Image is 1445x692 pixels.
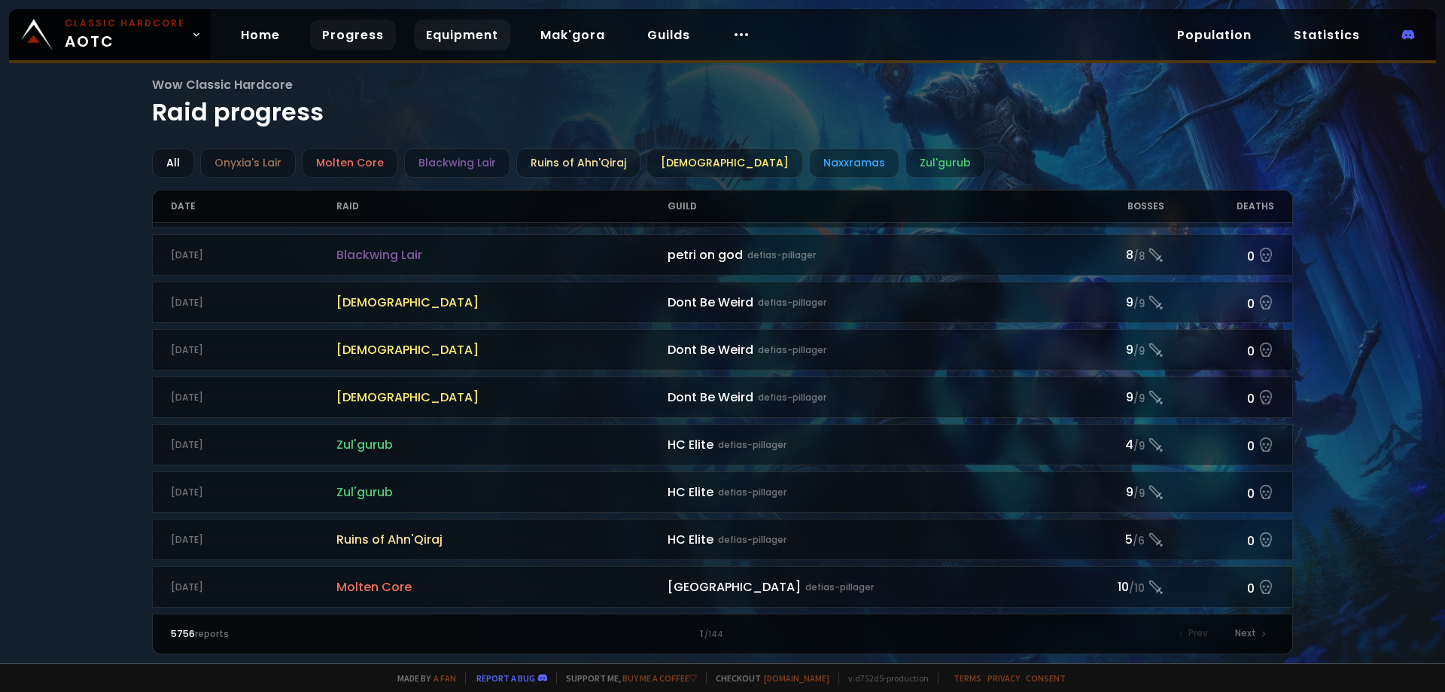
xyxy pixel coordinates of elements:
[152,376,1294,418] a: [DATE][DEMOGRAPHIC_DATA]Dont Be Weirddefias-pillager9/90
[152,282,1294,323] a: [DATE][DEMOGRAPHIC_DATA]Dont Be Weirddefias-pillager9/90
[668,245,1054,264] div: petri on god
[229,20,292,50] a: Home
[622,672,697,684] a: Buy me a coffee
[171,343,336,357] div: [DATE]
[171,627,447,641] div: reports
[171,533,336,547] div: [DATE]
[171,296,336,309] div: [DATE]
[987,672,1020,684] a: Privacy
[1164,291,1275,313] div: 0
[336,191,668,222] div: Raid
[65,17,185,30] small: Classic Hardcore
[805,581,874,594] small: defias-pillager
[1133,297,1145,312] small: / 9
[152,566,1294,608] a: [DATE]Molten Core[GEOGRAPHIC_DATA]defias-pillager10/100
[1054,245,1164,264] div: 8
[171,486,336,499] div: [DATE]
[1054,340,1164,359] div: 9
[476,672,535,684] a: Report a bug
[9,9,211,60] a: Classic HardcoreAOTC
[668,191,1054,222] div: Guild
[1164,529,1275,550] div: 0
[668,388,1054,407] div: Dont Be Weird
[302,148,398,178] div: Molten Core
[1164,481,1275,503] div: 0
[1133,534,1145,549] small: / 6
[200,148,296,178] div: Onyxia's Lair
[171,438,336,452] div: [DATE]
[838,672,929,684] span: v. d752d5 - production
[152,471,1294,513] a: [DATE]Zul'gurubHC Elitedefias-pillager9/90
[668,578,1054,596] div: [GEOGRAPHIC_DATA]
[388,672,456,684] span: Made by
[718,438,786,452] small: defias-pillager
[433,672,456,684] a: a fan
[1054,578,1164,596] div: 10
[152,234,1294,276] a: [DATE]Blackwing Lairpetri on goddefias-pillager8/80
[1133,344,1145,359] small: / 9
[404,148,510,178] div: Blackwing Lair
[336,293,668,312] span: [DEMOGRAPHIC_DATA]
[1054,191,1164,222] div: Bosses
[718,533,786,547] small: defias-pillager
[1164,386,1275,408] div: 0
[1054,388,1164,407] div: 9
[336,388,668,407] span: [DEMOGRAPHIC_DATA]
[758,391,826,404] small: defias-pillager
[635,20,702,50] a: Guilds
[1164,576,1275,598] div: 0
[668,293,1054,312] div: Dont Be Weird
[1164,244,1275,266] div: 0
[1054,483,1164,501] div: 9
[905,148,985,178] div: Zul'gurub
[1026,672,1066,684] a: Consent
[336,435,668,454] span: Zul'gurub
[171,248,336,262] div: [DATE]
[1165,20,1264,50] a: Population
[1164,191,1275,222] div: Deaths
[668,340,1054,359] div: Dont Be Weird
[336,245,668,264] span: Blackwing Lair
[706,672,829,684] span: Checkout
[152,424,1294,465] a: [DATE]Zul'gurubHC Elitedefias-pillager4/90
[764,672,829,684] a: [DOMAIN_NAME]
[336,483,668,501] span: Zul'gurub
[446,627,998,641] div: 1
[1282,20,1372,50] a: Statistics
[556,672,697,684] span: Support me,
[171,581,336,594] div: [DATE]
[171,391,336,404] div: [DATE]
[704,629,723,641] small: / 144
[668,435,1054,454] div: HC Elite
[1133,249,1145,264] small: / 8
[171,627,195,640] span: 5756
[668,483,1054,501] div: HC Elite
[171,191,336,222] div: Date
[1164,434,1275,456] div: 0
[336,578,668,596] span: Molten Core
[1133,486,1145,501] small: / 9
[152,519,1294,560] a: [DATE]Ruins of Ahn'QirajHC Elitedefias-pillager5/60
[152,329,1294,370] a: [DATE][DEMOGRAPHIC_DATA]Dont Be Weirddefias-pillager9/90
[1054,530,1164,549] div: 5
[1129,581,1145,596] small: / 10
[516,148,640,178] div: Ruins of Ahn'Qiraj
[1054,435,1164,454] div: 4
[336,340,668,359] span: [DEMOGRAPHIC_DATA]
[1054,293,1164,312] div: 9
[1226,623,1274,645] div: Next
[152,75,1294,130] h1: Raid progress
[310,20,396,50] a: Progress
[152,75,1294,94] span: Wow Classic Hardcore
[336,530,668,549] span: Ruins of Ahn'Qiraj
[954,672,981,684] a: Terms
[1164,339,1275,361] div: 0
[1133,392,1145,407] small: / 9
[414,20,510,50] a: Equipment
[718,486,786,499] small: defias-pillager
[758,343,826,357] small: defias-pillager
[646,148,803,178] div: [DEMOGRAPHIC_DATA]
[747,248,816,262] small: defias-pillager
[668,530,1054,549] div: HC Elite
[809,148,899,178] div: Naxxramas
